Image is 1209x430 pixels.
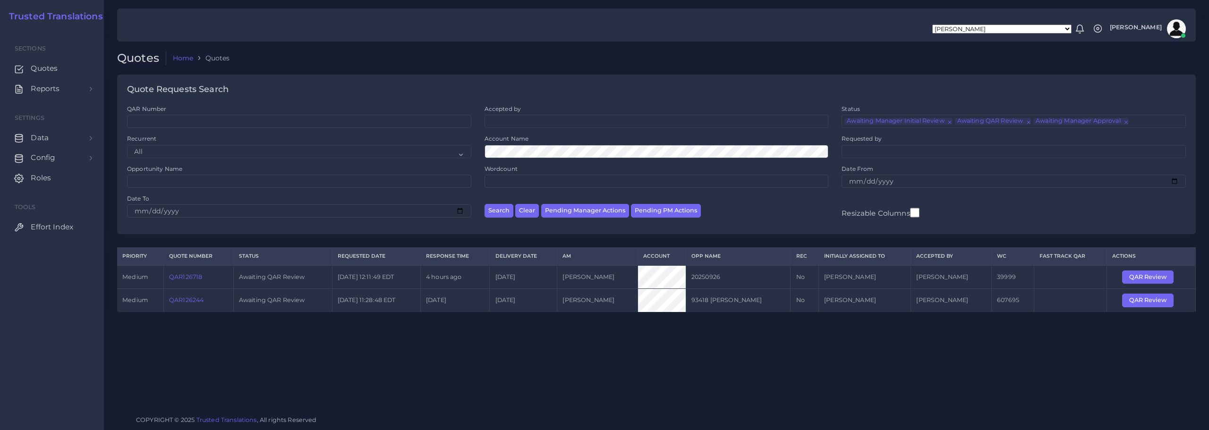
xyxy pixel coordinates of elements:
th: Quote Number [163,248,233,265]
a: Trusted Translations [2,11,103,22]
th: Initially Assigned to [818,248,911,265]
span: Tools [15,203,36,211]
a: QAR Review [1122,273,1180,280]
a: [PERSON_NAME]avatar [1105,19,1189,38]
a: Home [173,53,194,63]
td: No [791,289,818,312]
label: Date From [842,165,873,173]
a: QAR126244 [169,296,204,304]
td: [DATE] [420,289,490,312]
label: Date To [127,194,149,202]
button: Clear [515,204,539,218]
td: 93418 [PERSON_NAME] [686,289,791,312]
button: Pending Manager Actions [541,204,629,218]
h2: Quotes [117,51,166,65]
label: QAR Number [127,105,166,113]
th: Priority [117,248,163,265]
span: [PERSON_NAME] [1110,25,1162,31]
th: Response Time [420,248,490,265]
td: Awaiting QAR Review [233,289,332,312]
td: [PERSON_NAME] [911,265,992,289]
span: Data [31,133,49,143]
h4: Quote Requests Search [127,84,229,95]
td: [PERSON_NAME] [818,265,911,289]
a: Trusted Translations [196,416,257,423]
th: REC [791,248,818,265]
td: [DATE] 11:28:48 EDT [332,289,420,312]
label: Opportunity Name [127,165,182,173]
span: Roles [31,173,51,183]
a: Roles [7,168,97,188]
a: Config [7,148,97,168]
img: avatar [1167,19,1186,38]
input: Resizable Columns [910,207,920,219]
button: Search [485,204,513,218]
td: [DATE] [490,265,557,289]
td: [PERSON_NAME] [818,289,911,312]
li: Awaiting QAR Review [955,118,1031,125]
td: [DATE] [490,289,557,312]
label: Account Name [485,135,529,143]
a: Quotes [7,59,97,78]
span: COPYRIGHT © 2025 [136,415,317,425]
th: Fast Track QAR [1034,248,1107,265]
th: Account [638,248,686,265]
td: 20250926 [686,265,791,289]
td: Awaiting QAR Review [233,265,332,289]
label: Resizable Columns [842,207,919,219]
td: [PERSON_NAME] [557,265,638,289]
a: Data [7,128,97,148]
span: medium [122,296,148,304]
span: Config [31,152,55,163]
th: Status [233,248,332,265]
span: Settings [15,114,44,121]
td: [PERSON_NAME] [557,289,638,312]
th: AM [557,248,638,265]
th: Accepted by [911,248,992,265]
td: [PERSON_NAME] [911,289,992,312]
button: Pending PM Actions [631,204,701,218]
label: Recurrent [127,135,156,143]
th: Delivery Date [490,248,557,265]
th: Actions [1107,248,1196,265]
label: Requested by [842,135,882,143]
label: Status [842,105,860,113]
a: Effort Index [7,217,97,237]
span: , All rights Reserved [257,415,317,425]
span: Quotes [31,63,58,74]
span: Sections [15,45,46,52]
li: Awaiting Manager Initial Review [844,118,952,125]
a: QAR Review [1122,296,1180,304]
a: QAR126718 [169,273,202,280]
button: QAR Review [1122,270,1174,284]
td: 4 hours ago [420,265,490,289]
label: Accepted by [485,105,521,113]
td: 39999 [991,265,1034,289]
td: [DATE] 12:11:49 EDT [332,265,420,289]
a: Reports [7,79,97,99]
span: Effort Index [31,222,73,232]
button: QAR Review [1122,294,1174,307]
td: 607695 [991,289,1034,312]
th: Opp Name [686,248,791,265]
th: Requested Date [332,248,420,265]
label: Wordcount [485,165,518,173]
li: Awaiting Manager Approval [1033,118,1128,125]
td: No [791,265,818,289]
span: medium [122,273,148,280]
li: Quotes [193,53,230,63]
th: WC [991,248,1034,265]
span: Reports [31,84,60,94]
